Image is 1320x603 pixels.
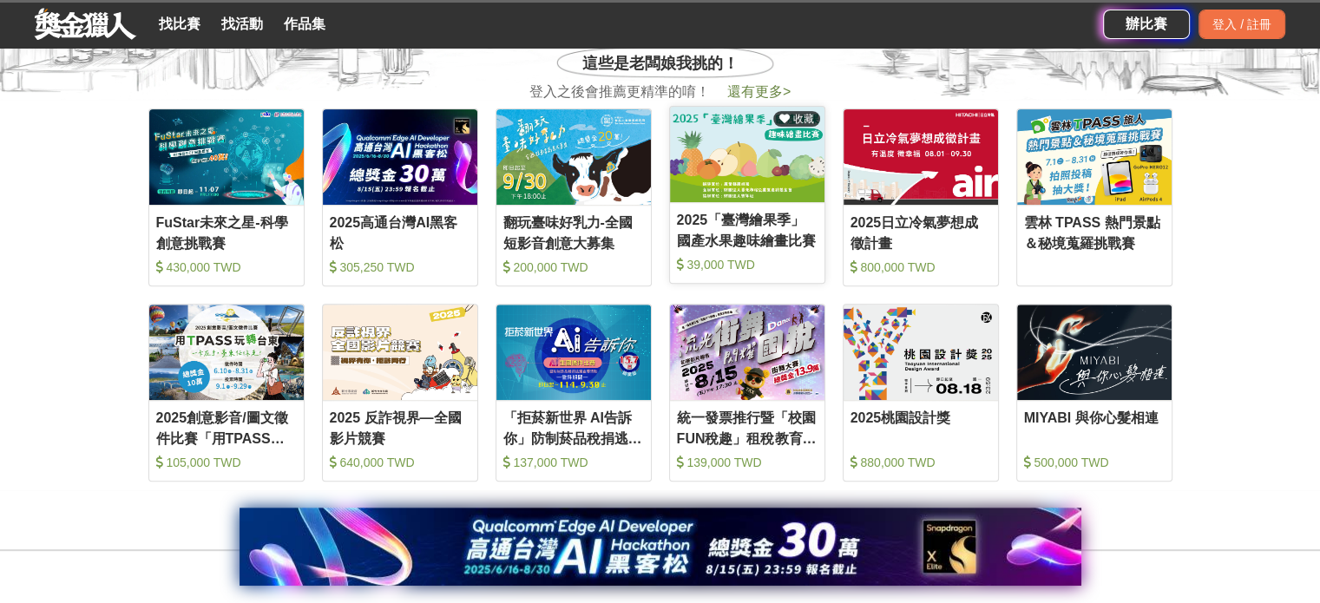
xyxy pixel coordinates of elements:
[677,210,818,249] div: 2025「臺灣繪果季」國產水果趣味繪畫比賽
[843,304,999,482] a: Cover Image2025桃園設計獎 880,000 TWD
[850,454,991,471] div: 880,000 TWD
[790,113,813,125] span: 收藏
[214,12,270,36] a: 找活動
[669,304,825,482] a: Cover Image統一發票推行暨「校園FUN稅趣」租稅教育及宣導活動之「流光街舞 閃耀國稅」 租稅教育及宣導活動 139,000 TWD
[1016,304,1172,482] a: Cover ImageMIYABI 與你心髮相連 500,000 TWD
[1017,305,1172,400] img: Cover Image
[503,259,644,276] div: 200,000 TWD
[156,408,297,447] div: 2025創意影音/圖文徵件比賽「用TPASS玩轉台東」
[152,12,207,36] a: 找比賽
[322,108,478,286] a: Cover Image2025高通台灣AI黑客松 305,250 TWD
[1024,454,1165,471] div: 500,000 TWD
[843,108,999,286] a: Cover Image2025日立冷氣夢想成徵計畫 800,000 TWD
[503,408,644,447] div: 「拒菸新世界 AI告訴你」防制菸品稅捐逃漏 徵件比賽
[1016,108,1172,286] a: Cover Image雲林 TPASS 熱門景點＆秘境蒐羅挑戰賽
[727,84,791,99] a: 還有更多>
[330,454,470,471] div: 640,000 TWD
[844,109,998,205] img: Cover Image
[330,259,470,276] div: 305,250 TWD
[503,454,644,471] div: 137,000 TWD
[850,408,991,447] div: 2025桃園設計獎
[240,508,1081,586] img: b9cb4af2-d6e3-4f27-8b2d-44722acab629.jpg
[149,109,304,205] img: Cover Image
[323,305,477,400] img: Cover Image
[677,408,818,447] div: 統一發票推行暨「校園FUN稅趣」租稅教育及宣導活動之「流光街舞 閃耀國稅」 租稅教育及宣導活動
[1103,10,1190,39] a: 辦比賽
[582,52,739,75] span: 這些是老闆娘我挑的！
[850,213,991,252] div: 2025日立冷氣夢想成徵計畫
[496,304,652,482] a: Cover Image「拒菸新世界 AI告訴你」防制菸品稅捐逃漏 徵件比賽 137,000 TWD
[496,109,651,205] img: Cover Image
[322,304,478,482] a: Cover Image2025 反詐視界—全國影片競賽 640,000 TWD
[529,82,710,102] span: 登入之後會推薦更精準的唷！
[1017,109,1172,205] img: Cover Image
[1199,10,1285,39] div: 登入 / 註冊
[156,454,297,471] div: 105,000 TWD
[727,84,791,99] span: 還有更多 >
[670,107,824,202] img: Cover Image
[330,213,470,252] div: 2025高通台灣AI黑客松
[149,305,304,400] img: Cover Image
[503,213,644,252] div: 翻玩臺味好乳力-全國短影音創意大募集
[844,305,998,400] img: Cover Image
[677,454,818,471] div: 139,000 TWD
[323,109,477,205] img: Cover Image
[677,256,818,273] div: 39,000 TWD
[496,108,652,286] a: Cover Image翻玩臺味好乳力-全國短影音創意大募集 200,000 TWD
[156,259,297,276] div: 430,000 TWD
[148,108,305,286] a: Cover ImageFuStar未來之星-科學創意挑戰賽 430,000 TWD
[1024,213,1165,252] div: 雲林 TPASS 熱門景點＆秘境蒐羅挑戰賽
[148,304,305,482] a: Cover Image2025創意影音/圖文徵件比賽「用TPASS玩轉台東」 105,000 TWD
[1024,408,1165,447] div: MIYABI 與你心髮相連
[330,408,470,447] div: 2025 反詐視界—全國影片競賽
[496,305,651,400] img: Cover Image
[277,12,332,36] a: 作品集
[850,259,991,276] div: 800,000 TWD
[156,213,297,252] div: FuStar未來之星-科學創意挑戰賽
[670,305,824,400] img: Cover Image
[669,106,825,284] a: Cover Image 收藏2025「臺灣繪果季」國產水果趣味繪畫比賽 39,000 TWD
